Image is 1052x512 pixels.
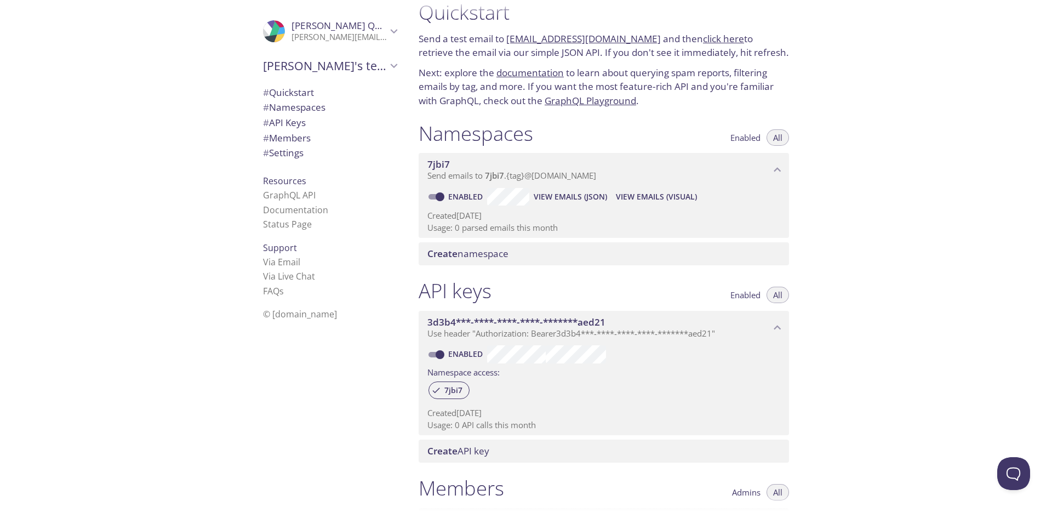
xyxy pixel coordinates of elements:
div: Members [254,130,405,146]
a: Via Email [263,256,300,268]
span: Create [427,247,458,260]
span: API key [427,445,489,457]
div: Simone Quacquarelli [254,13,405,49]
p: Created [DATE] [427,210,780,221]
span: © [DOMAIN_NAME] [263,308,337,320]
button: Admins [725,484,767,500]
button: All [767,287,789,303]
span: 7jbi7 [438,385,469,395]
span: Support [263,242,297,254]
span: [PERSON_NAME] Quacquarelli [291,19,424,32]
a: Via Live Chat [263,270,315,282]
p: Usage: 0 parsed emails this month [427,222,780,234]
div: Simone's team [254,52,405,80]
p: Next: explore the to learn about querying spam reports, filtering emails by tag, and more. If you... [419,66,789,108]
span: View Emails (Visual) [616,190,697,203]
a: GraphQL API [263,189,316,201]
span: 7jbi7 [427,158,450,170]
button: Enabled [724,129,767,146]
a: documentation [496,66,564,79]
a: Status Page [263,218,312,230]
span: # [263,132,269,144]
a: GraphQL Playground [545,94,636,107]
button: View Emails (Visual) [611,188,701,206]
span: Resources [263,175,306,187]
div: 7jbi7 [428,382,470,399]
div: Create namespace [419,242,789,265]
label: Namespace access: [427,363,500,379]
button: All [767,129,789,146]
div: Quickstart [254,85,405,100]
a: click here [703,32,744,45]
button: All [767,484,789,500]
div: Namespaces [254,100,405,115]
a: Enabled [447,349,487,359]
h1: API keys [419,278,491,303]
span: # [263,116,269,129]
button: Enabled [724,287,767,303]
span: Settings [263,146,304,159]
span: namespace [427,247,508,260]
div: API Keys [254,115,405,130]
span: Send emails to . {tag} @[DOMAIN_NAME] [427,170,596,181]
h1: Members [419,476,504,500]
div: Create API Key [419,440,789,463]
span: [PERSON_NAME]'s team [263,58,387,73]
span: 7jbi7 [485,170,504,181]
span: # [263,146,269,159]
a: Enabled [447,191,487,202]
div: 7jbi7 namespace [419,153,789,187]
p: Created [DATE] [427,407,780,419]
span: Members [263,132,311,144]
p: Send a test email to and then to retrieve the email via our simple JSON API. If you don't see it ... [419,32,789,60]
span: Create [427,445,458,457]
a: FAQ [263,285,284,297]
iframe: Help Scout Beacon - Open [997,457,1030,490]
span: s [279,285,284,297]
span: View Emails (JSON) [534,190,607,203]
p: Usage: 0 API calls this month [427,419,780,431]
span: # [263,101,269,113]
span: # [263,86,269,99]
span: Quickstart [263,86,314,99]
div: Team Settings [254,145,405,161]
span: Namespaces [263,101,325,113]
p: [PERSON_NAME][EMAIL_ADDRESS][DOMAIN_NAME] [291,32,387,43]
a: Documentation [263,204,328,216]
span: API Keys [263,116,306,129]
h1: Namespaces [419,121,533,146]
a: [EMAIL_ADDRESS][DOMAIN_NAME] [506,32,661,45]
button: View Emails (JSON) [529,188,611,206]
